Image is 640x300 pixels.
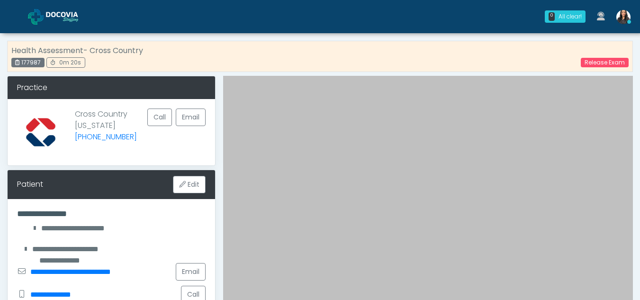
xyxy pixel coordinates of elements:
[28,1,93,32] a: Docovia
[176,109,206,126] a: Email
[539,7,591,27] a: 0 All clear!
[176,263,206,281] a: Email
[581,58,629,67] a: Release Exam
[147,109,172,126] button: Call
[11,58,45,67] div: 177987
[11,45,143,56] strong: Health Assessment- Cross Country
[59,58,81,66] span: 0m 20s
[17,109,64,156] img: Provider image
[75,131,137,142] a: [PHONE_NUMBER]
[28,9,44,25] img: Docovia
[17,179,43,190] div: Patient
[173,176,206,193] button: Edit
[559,12,582,21] div: All clear!
[549,12,555,21] div: 0
[75,109,137,148] p: Cross Country [US_STATE]
[8,76,215,99] div: Practice
[616,10,631,24] img: Viral Patel
[46,12,93,21] img: Docovia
